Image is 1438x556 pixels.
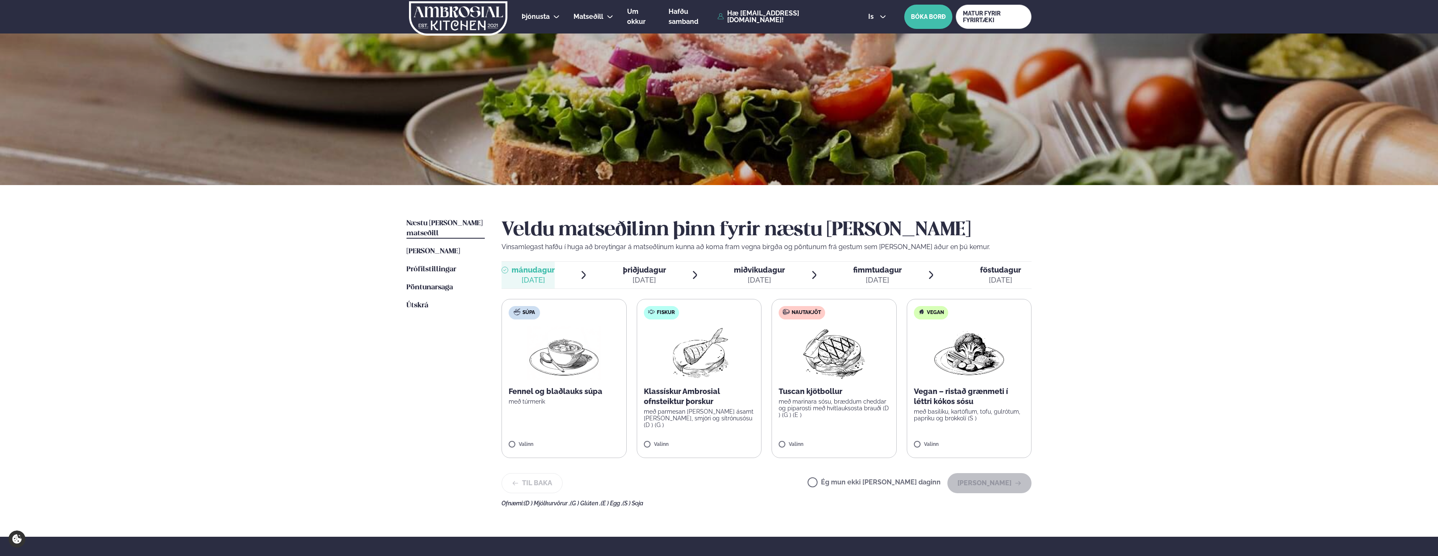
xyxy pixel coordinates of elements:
[527,326,601,380] img: Soup.png
[914,386,1025,407] p: Vegan – ristað grænmeti í léttri kókos sósu
[406,284,453,291] span: Pöntunarsaga
[406,219,485,239] a: Næstu [PERSON_NAME] matseðill
[627,8,646,26] span: Um okkur
[644,408,755,428] p: með parmesan [PERSON_NAME] ásamt [PERSON_NAME], smjöri og sítrónusósu (D ) (G )
[509,398,620,405] p: með túrmerik
[718,10,849,23] a: Hæ [EMAIL_ADDRESS][DOMAIN_NAME]!
[853,265,902,274] span: fimmtudagur
[623,275,666,285] div: [DATE]
[406,283,453,293] a: Pöntunarsaga
[862,13,893,20] button: is
[406,247,460,257] a: [PERSON_NAME]
[627,7,655,27] a: Um okkur
[502,219,1032,242] h2: Veldu matseðilinn þinn fyrir næstu [PERSON_NAME]
[524,500,570,507] span: (D ) Mjólkurvörur ,
[932,326,1006,380] img: Vegan.png
[623,265,666,274] span: þriðjudagur
[8,530,26,548] a: Cookie settings
[868,13,876,20] span: is
[779,398,890,418] p: með marinara sósu, bræddum cheddar og piparosti með hvítlauksosta brauði (D ) (G ) (E )
[502,500,1032,507] div: Ofnæmi:
[947,473,1032,493] button: [PERSON_NAME]
[657,309,675,316] span: Fiskur
[734,275,785,285] div: [DATE]
[570,500,601,507] span: (G ) Glúten ,
[797,326,871,380] img: Beef-Meat.png
[669,8,698,26] span: Hafðu samband
[783,309,790,315] img: beef.svg
[980,265,1021,274] span: föstudagur
[734,265,785,274] span: miðvikudagur
[623,500,643,507] span: (S ) Soja
[574,12,603,22] a: Matseðill
[914,408,1025,422] p: með basilíku, kartöflum, tofu, gulrótum, papriku og brokkolí (S )
[648,309,655,315] img: fish.svg
[406,302,428,309] span: Útskrá
[927,309,944,316] span: Vegan
[406,301,428,311] a: Útskrá
[514,309,520,315] img: soup.svg
[406,248,460,255] span: [PERSON_NAME]
[502,242,1032,252] p: Vinsamlegast hafðu í huga að breytingar á matseðlinum kunna að koma fram vegna birgða og pöntunum...
[904,5,952,29] button: BÓKA BORÐ
[522,12,550,22] a: Þjónusta
[956,5,1032,29] a: MATUR FYRIR FYRIRTÆKI
[853,275,902,285] div: [DATE]
[779,386,890,396] p: Tuscan kjötbollur
[509,386,620,396] p: Fennel og blaðlauks súpa
[669,7,713,27] a: Hafðu samband
[406,266,456,273] span: Prófílstillingar
[980,275,1021,285] div: [DATE]
[522,13,550,21] span: Þjónusta
[408,1,508,36] img: logo
[522,309,535,316] span: Súpa
[502,473,563,493] button: Til baka
[601,500,623,507] span: (E ) Egg ,
[918,309,925,315] img: Vegan.svg
[406,265,456,275] a: Prófílstillingar
[406,220,483,237] span: Næstu [PERSON_NAME] matseðill
[792,309,821,316] span: Nautakjöt
[574,13,603,21] span: Matseðill
[512,275,555,285] div: [DATE]
[644,386,755,407] p: Klassískur Ambrosial ofnsteiktur þorskur
[512,265,555,274] span: mánudagur
[662,326,736,380] img: Fish.png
